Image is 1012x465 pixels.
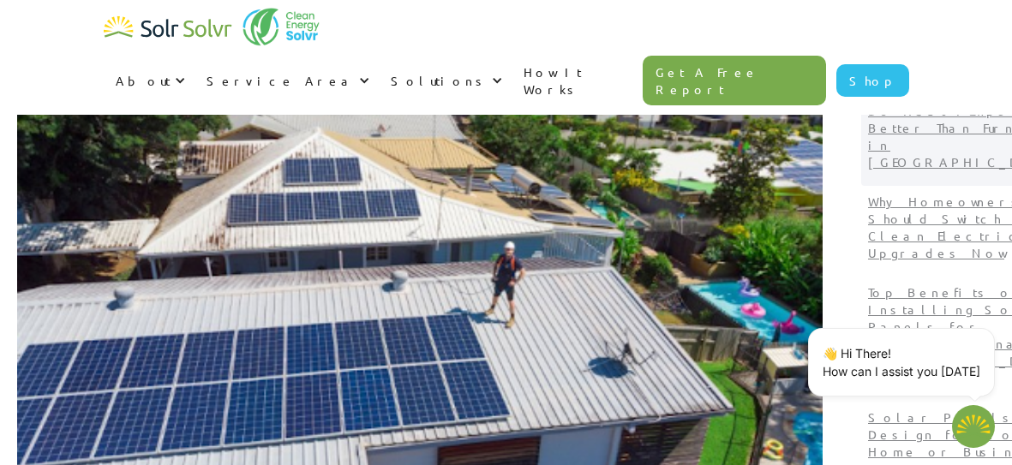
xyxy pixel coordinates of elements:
a: How It Works [512,46,644,115]
p: 👋 Hi There! How can I assist you [DATE] [823,344,980,380]
button: Open chatbot widget [952,405,995,448]
div: About [104,55,195,106]
div: Solutions [379,55,512,106]
div: About [116,72,171,89]
div: Solutions [391,72,488,89]
img: 1702586718.png [952,405,995,448]
a: Shop [836,64,909,97]
div: Service Area [207,72,355,89]
div: Service Area [195,55,379,106]
a: Get A Free Report [643,56,826,105]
